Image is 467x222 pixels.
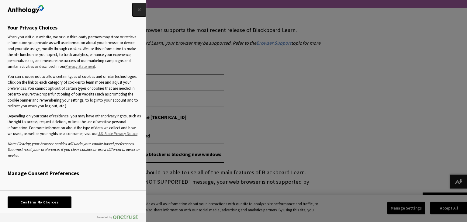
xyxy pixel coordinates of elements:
img: Powered by OneTrust Opens in a new Tab [97,214,138,219]
button: Close [133,3,146,16]
a: Privacy Statement [65,64,95,70]
h2: Your Privacy Choices [8,24,57,31]
button: Confirm My Choices [8,196,71,208]
p: You can choose not to allow certain types of cookies and similar technologies. Click on the link ... [8,74,141,109]
img: Anthology Logo [8,5,44,13]
p: Depending on your state of residence, you may have other privacy rights, such as the right to acc... [8,113,141,137]
div: Anthology Logo [8,3,44,15]
p: When you visit our website, we or our third-party partners may store or retrieve information you ... [8,34,141,70]
h3: Manage Consent Preferences [8,170,141,180]
a: Powered by OneTrust Opens in a new Tab [97,214,143,222]
em: Note: Clearing your browser cookies will undo your cookie-based preferences. You must reset your ... [8,141,140,158]
a: U.S. State Privacy Notice [98,131,137,137]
